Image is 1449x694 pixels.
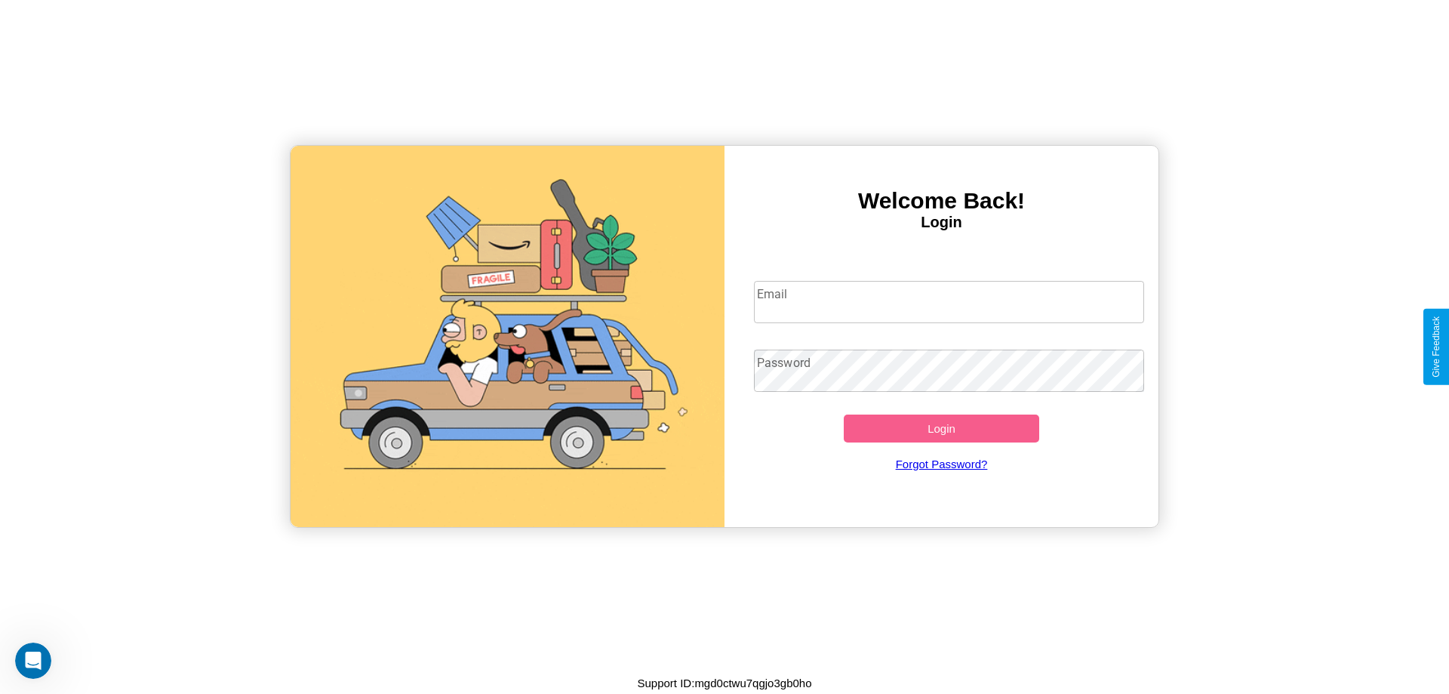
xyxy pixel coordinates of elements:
button: Login [844,415,1039,443]
div: Give Feedback [1431,316,1441,378]
iframe: Intercom live chat [15,643,51,679]
h3: Welcome Back! [724,188,1158,214]
a: Forgot Password? [746,443,1137,486]
img: gif [291,146,724,527]
h4: Login [724,214,1158,231]
p: Support ID: mgd0ctwu7qgjo3gb0ho [638,673,812,693]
